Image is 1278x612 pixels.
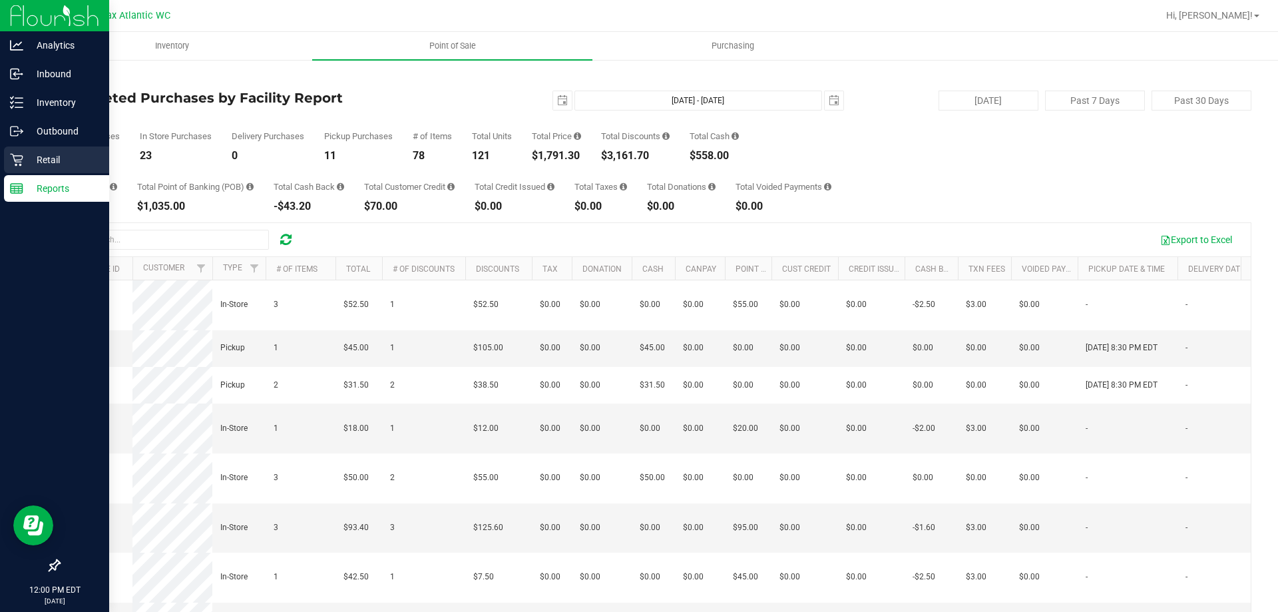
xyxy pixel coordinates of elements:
[23,180,103,196] p: Reports
[390,571,395,583] span: 1
[736,182,831,191] div: Total Voided Payments
[411,40,494,52] span: Point of Sale
[574,132,581,141] i: Sum of the total prices of all purchases in the date range.
[966,379,986,392] span: $0.00
[601,151,670,161] div: $3,161.70
[1086,342,1158,354] span: [DATE] 8:30 PM EDT
[137,182,254,191] div: Total Point of Banking (POB)
[59,91,456,105] h4: Completed Purchases by Facility Report
[540,342,560,354] span: $0.00
[364,201,455,212] div: $70.00
[390,298,395,311] span: 1
[140,151,212,161] div: 23
[540,521,560,534] span: $0.00
[23,66,103,82] p: Inbound
[220,379,245,392] span: Pickup
[10,96,23,109] inline-svg: Inventory
[532,151,581,161] div: $1,791.30
[312,32,592,60] a: Point of Sale
[1152,228,1241,251] button: Export to Excel
[1045,91,1145,111] button: Past 7 Days
[966,342,986,354] span: $0.00
[968,264,1005,274] a: Txn Fees
[779,471,800,484] span: $0.00
[324,151,393,161] div: 11
[220,471,248,484] span: In-Store
[6,596,103,606] p: [DATE]
[1086,422,1088,435] span: -
[1152,91,1251,111] button: Past 30 Days
[736,264,830,274] a: Point of Banking (POB)
[733,379,753,392] span: $0.00
[733,298,758,311] span: $55.00
[825,91,843,110] span: select
[23,95,103,111] p: Inventory
[540,379,560,392] span: $0.00
[10,125,23,138] inline-svg: Outbound
[346,264,370,274] a: Total
[642,264,664,274] a: Cash
[846,521,867,534] span: $0.00
[601,132,670,141] div: Total Discounts
[1019,379,1040,392] span: $0.00
[1086,571,1088,583] span: -
[733,571,758,583] span: $45.00
[913,379,933,392] span: $0.00
[732,132,739,141] i: Sum of the successful, non-voided cash payment transactions for all purchases in the date range. ...
[274,182,344,191] div: Total Cash Back
[1086,298,1088,311] span: -
[10,67,23,81] inline-svg: Inbound
[1086,379,1158,392] span: [DATE] 8:30 PM EDT
[690,151,739,161] div: $558.00
[846,379,867,392] span: $0.00
[779,422,800,435] span: $0.00
[733,521,758,534] span: $95.00
[939,91,1038,111] button: [DATE]
[232,151,304,161] div: 0
[343,298,369,311] span: $52.50
[913,298,935,311] span: -$2.50
[220,422,248,435] span: In-Store
[733,422,758,435] span: $20.00
[10,39,23,52] inline-svg: Analytics
[274,379,278,392] span: 2
[110,182,117,191] i: Sum of the successful, non-voided CanPay payment transactions for all purchases in the date range.
[1188,264,1245,274] a: Delivery Date
[447,182,455,191] i: Sum of the successful, non-voided payments using account credit for all purchases in the date range.
[1185,379,1187,392] span: -
[683,379,704,392] span: $0.00
[683,298,704,311] span: $0.00
[846,298,867,311] span: $0.00
[276,264,318,274] a: # of Items
[1185,521,1187,534] span: -
[69,230,269,250] input: Search...
[1185,298,1187,311] span: -
[683,571,704,583] span: $0.00
[913,571,935,583] span: -$2.50
[1019,471,1040,484] span: $0.00
[846,342,867,354] span: $0.00
[640,422,660,435] span: $0.00
[966,471,986,484] span: $0.00
[846,471,867,484] span: $0.00
[580,521,600,534] span: $0.00
[580,379,600,392] span: $0.00
[472,132,512,141] div: Total Units
[620,182,627,191] i: Sum of the total taxes for all purchases in the date range.
[1185,422,1187,435] span: -
[540,571,560,583] span: $0.00
[143,263,184,272] a: Customer
[779,379,800,392] span: $0.00
[540,298,560,311] span: $0.00
[475,182,554,191] div: Total Credit Issued
[547,182,554,191] i: Sum of all account credit issued for all refunds from returned purchases in the date range.
[390,471,395,484] span: 2
[274,201,344,212] div: -$43.20
[540,422,560,435] span: $0.00
[23,37,103,53] p: Analytics
[343,379,369,392] span: $31.50
[476,264,519,274] a: Discounts
[223,263,242,272] a: Type
[10,153,23,166] inline-svg: Retail
[1166,10,1253,21] span: Hi, [PERSON_NAME]!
